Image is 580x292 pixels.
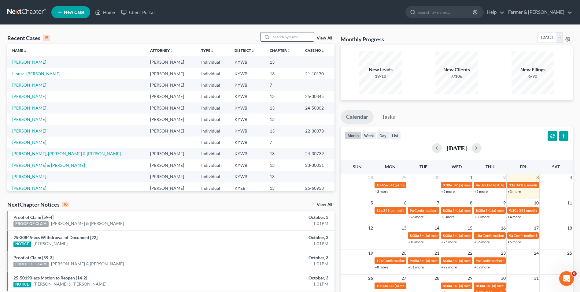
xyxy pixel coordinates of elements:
a: [PERSON_NAME] [12,185,46,191]
span: 8:30a [443,233,452,238]
a: [PERSON_NAME] [12,117,46,122]
td: 21-10170 [300,68,334,79]
td: KYWB [230,137,264,148]
span: 10 [533,199,539,207]
span: 8:30a [443,258,452,263]
a: +9 more [474,189,488,194]
i: unfold_more [287,49,290,53]
td: 25-30845 [300,91,334,102]
input: Search by name... [418,6,474,18]
a: [PERSON_NAME] [12,105,46,110]
a: +36 more [474,240,490,244]
a: [PERSON_NAME] & [PERSON_NAME] [12,163,85,168]
a: [PERSON_NAME] [12,59,46,65]
span: 9a [509,233,513,238]
td: 13 [265,68,301,79]
a: Farmer & [PERSON_NAME] [505,7,572,18]
a: [PERSON_NAME] [12,82,46,88]
a: +4 more [508,215,521,219]
a: +3 more [375,189,388,194]
button: list [389,131,401,140]
td: [PERSON_NAME] [145,182,196,194]
span: 341(a) meeting for [PERSON_NAME] [419,258,478,263]
div: 15 [43,35,50,41]
span: 6 [572,271,577,276]
span: 341(a) meeting for [PERSON_NAME] [419,233,478,238]
h3: Monthly Progress [341,36,384,43]
span: 13 [401,224,407,232]
td: 13 [265,159,301,171]
span: 28 [368,174,374,181]
i: unfold_more [23,49,27,53]
td: Individual [196,68,230,79]
span: 8:30a [476,208,485,213]
a: View All [317,36,332,40]
span: 29 [401,174,407,181]
td: 22-30373 [300,125,334,137]
span: 30 [434,174,440,181]
a: Home [92,7,118,18]
span: Tue [419,164,427,169]
a: House, [PERSON_NAME] [12,71,60,76]
span: 12 [368,224,374,232]
a: +9 more [441,189,455,194]
a: 25-30845-acs Withdrawal of Document [22] [13,235,98,240]
td: KYEB [230,182,264,194]
span: 19 [368,249,374,257]
td: [PERSON_NAME] [145,68,196,79]
a: [PERSON_NAME] [34,241,68,247]
span: 341(a) meeting for [PERSON_NAME] [453,283,512,288]
td: KYWB [230,91,264,102]
span: Confirmation hearing for [PERSON_NAME] [480,258,550,263]
div: New Clients [435,66,478,73]
a: Tasks [376,110,401,124]
a: Attorneyunfold_more [150,48,173,53]
a: +31 more [408,265,424,269]
span: 26 [368,275,374,282]
span: Fri [520,164,526,169]
a: 25-50190-acs Motion to Reopen [14-2] [13,275,87,280]
span: 341(a) meeting for [PERSON_NAME] & [PERSON_NAME] [486,208,577,213]
span: 11a [509,183,515,187]
span: 28 [434,275,440,282]
td: [PERSON_NAME] [145,102,196,114]
td: KYWB [230,159,264,171]
i: unfold_more [170,49,173,53]
a: [PERSON_NAME] [12,174,46,179]
td: Individual [196,91,230,102]
a: [PERSON_NAME] [12,94,46,99]
iframe: Intercom live chat [559,271,574,286]
span: 4a [476,183,480,187]
span: 10:45a [376,183,388,187]
div: 10 [62,202,69,207]
span: 341(a) meeting for [PERSON_NAME] [453,258,512,263]
div: October, 3 [227,275,328,281]
span: Mon [385,164,396,169]
span: 8:30a [443,208,452,213]
span: 27 [401,275,407,282]
span: Sat [552,164,560,169]
span: 8 [469,199,473,207]
span: 10a [476,233,482,238]
span: 341(a) meeting for [PERSON_NAME] [453,208,512,213]
span: 21 [434,249,440,257]
a: +8 more [375,265,388,269]
td: KYWB [230,171,264,182]
td: [PERSON_NAME] [145,91,196,102]
td: Individual [196,171,230,182]
td: 24-50302 [300,102,334,114]
span: 8:30a [443,183,452,187]
span: 20 [401,249,407,257]
span: 8:30a [443,283,452,288]
a: Chapterunfold_more [270,48,290,53]
span: 23 [500,249,506,257]
span: 8:30a [410,233,419,238]
span: 12p [376,258,383,263]
td: 7 [265,79,301,91]
span: Wed [452,164,462,169]
div: NOTICE [13,241,31,247]
span: New Case [64,10,84,15]
span: 2 [503,174,506,181]
td: KYWB [230,79,264,91]
td: Individual [196,137,230,148]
